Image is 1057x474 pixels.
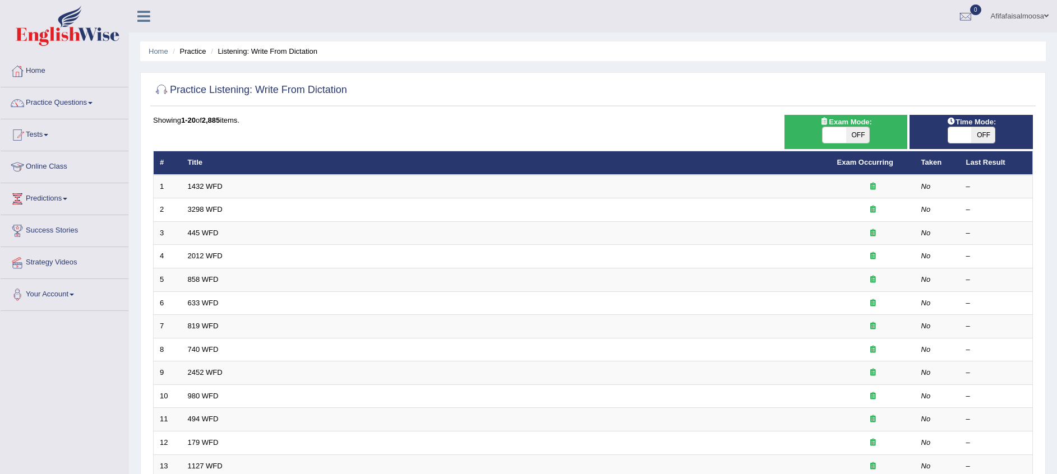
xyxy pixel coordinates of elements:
[154,384,182,408] td: 10
[921,322,931,330] em: No
[921,415,931,423] em: No
[837,275,909,285] div: Exam occurring question
[837,205,909,215] div: Exam occurring question
[837,414,909,425] div: Exam occurring question
[188,368,223,377] a: 2452 WFD
[966,414,1027,425] div: –
[837,298,909,309] div: Exam occurring question
[188,229,219,237] a: 445 WFD
[921,462,931,470] em: No
[188,299,219,307] a: 633 WFD
[188,252,223,260] a: 2012 WFD
[154,245,182,268] td: 4
[188,275,219,284] a: 858 WFD
[966,391,1027,402] div: –
[915,151,960,175] th: Taken
[846,127,870,143] span: OFF
[182,151,831,175] th: Title
[181,116,196,124] b: 1-20
[921,182,931,190] em: No
[1,279,128,307] a: Your Account
[1,247,128,275] a: Strategy Videos
[921,392,931,400] em: No
[837,461,909,472] div: Exam occurring question
[921,229,931,237] em: No
[966,228,1027,239] div: –
[1,215,128,243] a: Success Stories
[837,321,909,332] div: Exam occurring question
[149,47,168,55] a: Home
[154,315,182,338] td: 7
[154,175,182,198] td: 1
[1,183,128,211] a: Predictions
[966,321,1027,332] div: –
[154,221,182,245] td: 3
[971,127,995,143] span: OFF
[154,268,182,292] td: 5
[837,345,909,355] div: Exam occurring question
[154,408,182,431] td: 11
[188,205,223,213] a: 3298 WFD
[188,345,219,354] a: 740 WFD
[837,228,909,239] div: Exam occurring question
[154,151,182,175] th: #
[170,46,206,57] li: Practice
[815,116,876,128] span: Exam Mode:
[837,391,909,402] div: Exam occurring question
[154,361,182,385] td: 9
[188,322,219,330] a: 819 WFD
[154,291,182,315] td: 6
[966,368,1027,378] div: –
[970,4,981,15] span: 0
[1,119,128,147] a: Tests
[966,461,1027,472] div: –
[153,82,347,99] h2: Practice Listening: Write From Dictation
[837,158,893,166] a: Exam Occurring
[966,298,1027,309] div: –
[154,198,182,222] td: 2
[921,438,931,447] em: No
[921,275,931,284] em: No
[154,338,182,361] td: 8
[188,462,223,470] a: 1127 WFD
[188,438,219,447] a: 179 WFD
[837,182,909,192] div: Exam occurring question
[837,251,909,262] div: Exam occurring question
[1,151,128,179] a: Online Class
[921,205,931,213] em: No
[921,368,931,377] em: No
[208,46,317,57] li: Listening: Write From Dictation
[966,182,1027,192] div: –
[837,368,909,378] div: Exam occurring question
[154,431,182,454] td: 12
[153,115,1033,126] div: Showing of items.
[837,438,909,448] div: Exam occurring question
[202,116,220,124] b: 2,885
[921,299,931,307] em: No
[1,87,128,115] a: Practice Questions
[966,438,1027,448] div: –
[966,205,1027,215] div: –
[1,55,128,83] a: Home
[960,151,1033,175] th: Last Result
[966,275,1027,285] div: –
[921,252,931,260] em: No
[966,251,1027,262] div: –
[188,392,219,400] a: 980 WFD
[921,345,931,354] em: No
[188,182,223,190] a: 1432 WFD
[966,345,1027,355] div: –
[784,115,908,149] div: Show exams occurring in exams
[188,415,219,423] a: 494 WFD
[942,116,1000,128] span: Time Mode:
